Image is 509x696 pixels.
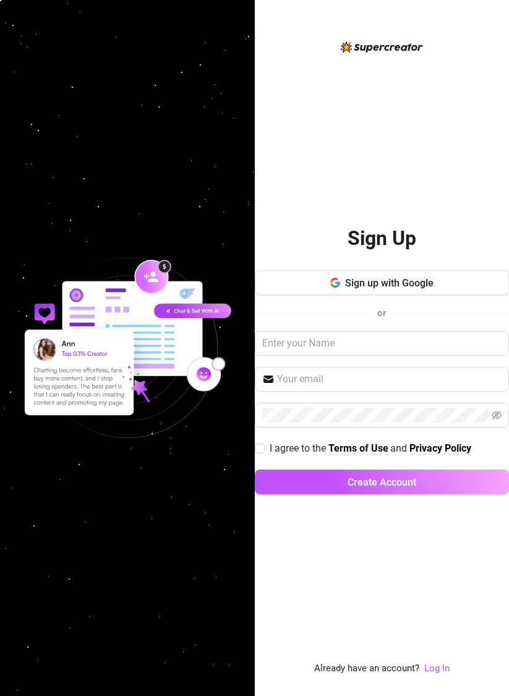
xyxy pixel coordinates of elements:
input: Your email [277,372,502,387]
span: Create Account [348,476,416,488]
span: I agree to the [270,442,328,454]
a: Terms of Use [328,442,388,455]
strong: Terms of Use [328,442,388,454]
span: or [377,307,386,319]
span: Already have an account? [314,661,419,676]
a: Log In [424,661,450,676]
strong: Privacy Policy [409,442,471,454]
h2: Sign Up [348,226,416,251]
img: logo-BBDzfeDw.svg [341,41,423,53]
a: Privacy Policy [409,442,471,455]
span: and [390,442,409,454]
a: Log In [424,663,450,674]
span: Sign up with Google [345,277,434,289]
span: eye-invisible [492,410,502,420]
